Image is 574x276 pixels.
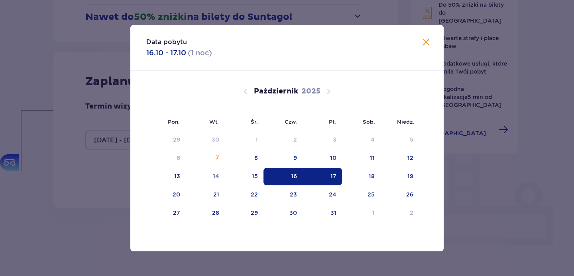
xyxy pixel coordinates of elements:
small: Pon. [168,119,180,125]
div: 17 [330,172,336,180]
td: 20 [146,186,186,204]
div: 9 [293,154,297,162]
td: 28 [186,204,225,222]
td: 10 [303,150,342,167]
td: 9 [263,150,303,167]
div: 14 [213,172,219,180]
p: 2025 [301,87,320,96]
td: 21 [186,186,225,204]
div: 27 [173,209,180,217]
td: Data niedostępna. poniedziałek, 6 października 2025 [146,150,186,167]
small: Sob. [363,119,375,125]
div: 28 [212,209,219,217]
small: Wt. [209,119,219,125]
small: Czw. [285,119,297,125]
div: 19 [407,172,413,180]
div: 15 [252,172,258,180]
td: 14 [186,168,225,185]
div: 6 [177,154,180,162]
div: 25 [368,190,375,198]
td: 12 [380,150,419,167]
td: 19 [380,168,419,185]
div: 8 [254,154,258,162]
td: Data niedostępna. wtorek, 30 września 2025 [186,131,225,149]
div: 1 [256,136,258,144]
p: Data pobytu [146,38,187,47]
td: 26 [380,186,419,204]
div: 31 [330,209,336,217]
div: 7 [216,154,219,162]
div: 21 [213,190,219,198]
td: 7 [186,150,225,167]
td: 15 [225,168,263,185]
td: 25 [342,186,381,204]
td: 22 [225,186,263,204]
td: Data zaznaczona. piątek, 17 października 2025 [303,168,342,185]
td: 23 [263,186,303,204]
td: 2 [380,204,419,222]
td: Data zaznaczona. czwartek, 16 października 2025 [263,168,303,185]
p: ( 1 noc ) [188,48,212,58]
div: 30 [212,136,219,144]
div: 30 [289,209,297,217]
td: Data niedostępna. sobota, 4 października 2025 [342,131,381,149]
td: 11 [342,150,381,167]
p: Październik [254,87,298,96]
td: 24 [303,186,342,204]
td: Data niedostępna. poniedziałek, 29 września 2025 [146,131,186,149]
div: 29 [173,136,180,144]
small: Niedz. [397,119,414,125]
small: Pt. [329,119,336,125]
button: Zamknij [421,38,431,48]
div: 2 [410,209,413,217]
div: 23 [290,190,297,198]
td: Data niedostępna. piątek, 3 października 2025 [303,131,342,149]
td: 27 [146,204,186,222]
td: 8 [225,150,263,167]
td: Data niedostępna. czwartek, 2 października 2025 [263,131,303,149]
div: 5 [410,136,413,144]
small: Śr. [251,119,258,125]
div: 3 [333,136,336,144]
div: 22 [251,190,258,198]
td: 1 [342,204,381,222]
div: 11 [370,154,375,162]
div: 4 [371,136,375,144]
td: Data niedostępna. niedziela, 5 października 2025 [380,131,419,149]
div: 26 [406,190,413,198]
td: 13 [146,168,186,185]
div: 13 [174,172,180,180]
button: Następny miesiąc [324,87,333,96]
p: 16.10 - 17.10 [146,48,186,58]
div: 10 [330,154,336,162]
div: 18 [369,172,375,180]
div: 20 [173,190,180,198]
td: Data niedostępna. środa, 1 października 2025 [225,131,263,149]
button: Poprzedni miesiąc [241,87,250,96]
div: 29 [251,209,258,217]
td: 31 [303,204,342,222]
td: 30 [263,204,303,222]
div: 16 [291,172,297,180]
div: 12 [407,154,413,162]
div: 24 [329,190,336,198]
div: 2 [293,136,297,144]
div: 1 [372,209,375,217]
td: 18 [342,168,381,185]
td: 29 [225,204,263,222]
